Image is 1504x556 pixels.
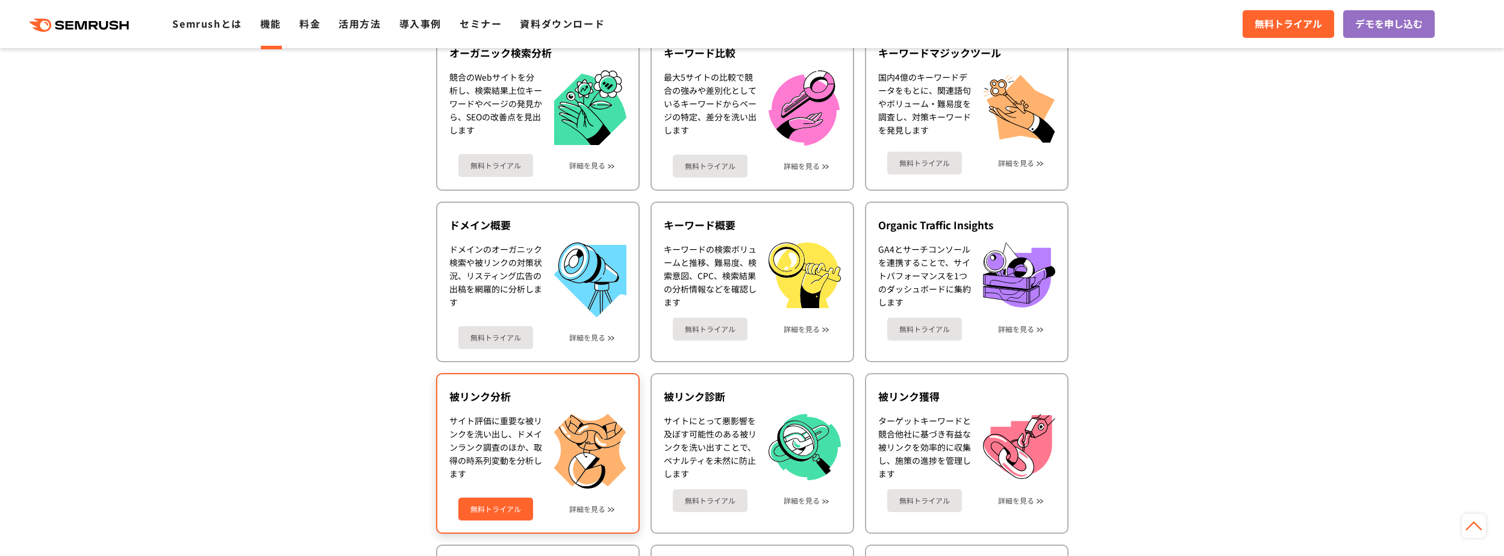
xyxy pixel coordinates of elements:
a: 無料トライアル [673,155,747,178]
a: 詳細を見る [998,325,1034,333]
div: キーワードの検索ボリュームと推移、難易度、検索意図、CPC、検索結果の分析情報などを確認します [664,242,757,309]
img: 被リンク診断 [769,414,841,481]
div: サイトにとって悪影響を及ぼす可能性のある被リンクを洗い出すことで、ペナルティを未然に防止します [664,414,757,481]
img: 被リンク獲得 [983,414,1055,479]
a: 無料トライアル [673,489,747,512]
a: 無料トライアル [673,318,747,341]
div: 競合のWebサイトを分析し、検索結果上位キーワードやページの発見から、SEOの改善点を見出します [449,70,542,146]
div: キーワードマジックツール [878,46,1055,60]
div: 国内4億のキーワードデータをもとに、関連語句やボリューム・難易度を調査し、対策キーワードを発見します [878,70,971,143]
a: 活用方法 [339,16,381,31]
span: デモを申し込む [1355,16,1423,32]
a: 詳細を見る [569,505,605,513]
a: 導入事例 [399,16,442,31]
a: 詳細を見る [569,333,605,342]
div: サイト評価に重要な被リンクを洗い出し、ドメインランク調査のほか、取得の時系列変動を分析します [449,414,542,489]
a: 詳細を見る [569,161,605,170]
a: 無料トライアル [458,326,533,349]
img: ドメイン概要 [554,242,626,317]
a: セミナー [460,16,502,31]
div: ターゲットキーワードと競合他社に基づき有益な被リンクを効率的に収集し、施策の進捗を管理します [878,414,971,480]
div: ドメインのオーガニック検索や被リンクの対策状況、リスティング広告の出稿を網羅的に分析します [449,242,542,317]
a: 無料トライアル [887,489,962,512]
a: Semrushとは [172,16,242,31]
div: 被リンク診断 [664,389,841,404]
div: キーワード概要 [664,218,841,232]
a: 無料トライアル [887,152,962,175]
img: キーワード概要 [769,242,841,308]
img: オーガニック検索分析 [554,70,626,146]
div: キーワード比較 [664,46,841,60]
a: 詳細を見る [784,325,820,333]
div: 被リンク獲得 [878,389,1055,404]
div: 最大5サイトの比較で競合の強みや差別化としているキーワードからページの特定、差分を洗い出します [664,70,757,146]
a: 無料トライアル [458,498,533,520]
img: キーワード比較 [769,70,840,146]
a: 詳細を見る [784,496,820,505]
div: GA4とサーチコンソールを連携することで、サイトパフォーマンスを1つのダッシュボードに集約します [878,242,971,309]
span: 無料トライアル [1255,16,1322,32]
a: 詳細を見る [784,162,820,170]
div: ドメイン概要 [449,218,626,232]
img: 被リンク分析 [554,414,626,489]
img: Organic Traffic Insights [983,242,1055,307]
a: 料金 [299,16,320,31]
a: 機能 [260,16,281,31]
a: 詳細を見る [998,159,1034,167]
img: キーワードマジックツール [983,70,1055,143]
a: 資料ダウンロード [520,16,605,31]
div: Organic Traffic Insights [878,218,1055,232]
a: 無料トライアル [458,154,533,177]
div: オーガニック検索分析 [449,46,626,60]
div: 被リンク分析 [449,389,626,404]
a: 詳細を見る [998,496,1034,505]
a: デモを申し込む [1343,10,1435,38]
a: 無料トライアル [1243,10,1334,38]
a: 無料トライアル [887,318,962,341]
